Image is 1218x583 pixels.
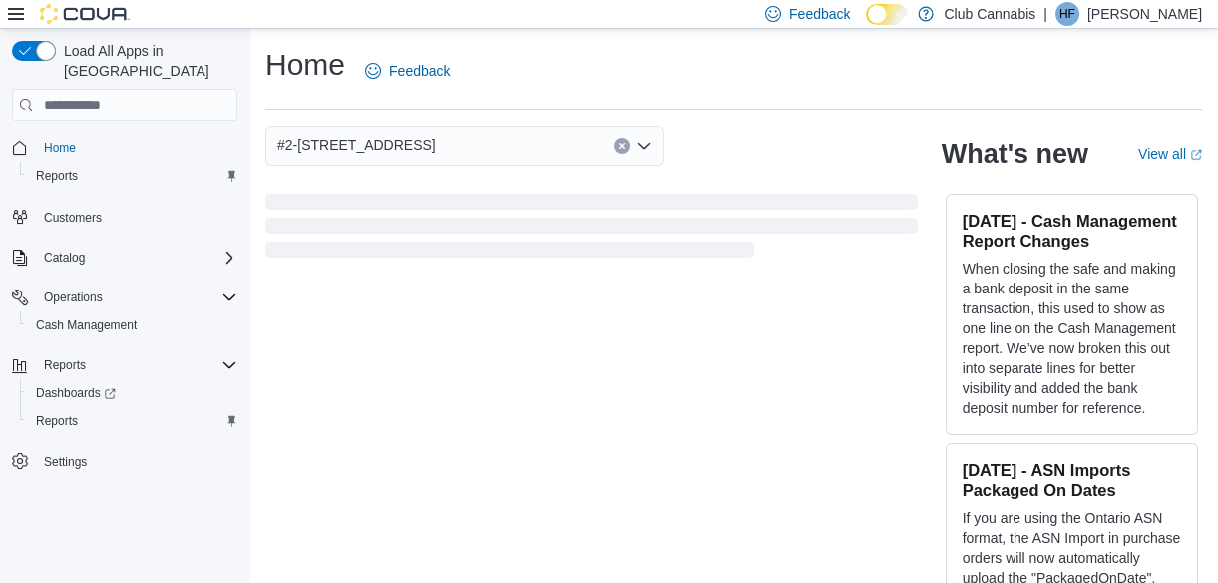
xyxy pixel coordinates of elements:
button: Cash Management [20,311,245,339]
p: [PERSON_NAME] [1087,2,1202,26]
a: Settings [36,450,95,474]
span: #2-[STREET_ADDRESS] [277,133,436,157]
p: | [1043,2,1047,26]
button: Customers [4,202,245,231]
button: Reports [20,162,245,190]
span: Feedback [789,4,850,24]
span: Home [36,135,237,160]
button: Reports [4,351,245,379]
button: Home [4,133,245,162]
input: Dark Mode [866,4,908,25]
nav: Complex example [12,125,237,528]
p: When closing the safe and making a bank deposit in the same transaction, this used to show as one... [963,259,1181,418]
a: Reports [28,409,86,433]
span: Catalog [44,250,85,266]
span: Home [44,140,76,156]
button: Clear input [614,138,630,154]
span: Settings [36,449,237,474]
span: Settings [44,454,87,470]
p: Club Cannabis [944,2,1035,26]
button: Catalog [36,246,93,270]
span: Reports [36,413,78,429]
button: Reports [20,407,245,435]
button: Operations [36,286,111,309]
button: Operations [4,284,245,311]
button: Catalog [4,244,245,272]
span: Cash Management [36,317,137,333]
span: HF [1059,2,1075,26]
svg: External link [1190,149,1202,161]
span: Operations [36,286,237,309]
span: Reports [36,168,78,184]
span: Load All Apps in [GEOGRAPHIC_DATA] [56,41,237,81]
span: Customers [36,204,237,229]
span: Reports [28,409,237,433]
span: Feedback [389,61,450,81]
span: Customers [44,210,102,226]
span: Loading [265,198,918,262]
img: Cova [40,4,130,24]
span: Catalog [36,246,237,270]
h3: [DATE] - Cash Management Report Changes [963,211,1181,251]
span: Reports [44,357,86,373]
div: Heather Fry [1055,2,1079,26]
span: Reports [36,353,237,377]
a: Feedback [357,51,458,91]
h2: What's new [942,138,1088,170]
a: Cash Management [28,313,145,337]
span: Cash Management [28,313,237,337]
button: Open list of options [636,138,652,154]
a: Dashboards [28,381,124,405]
h1: Home [265,45,345,85]
a: Reports [28,164,86,188]
span: Dashboards [36,385,116,401]
span: Operations [44,290,103,305]
button: Reports [36,353,94,377]
button: Settings [4,447,245,476]
a: View allExternal link [1138,146,1202,162]
span: Dashboards [28,381,237,405]
span: Dark Mode [866,25,867,26]
span: Reports [28,164,237,188]
h3: [DATE] - ASN Imports Packaged On Dates [963,460,1181,500]
a: Dashboards [20,379,245,407]
a: Customers [36,206,110,230]
a: Home [36,136,84,160]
